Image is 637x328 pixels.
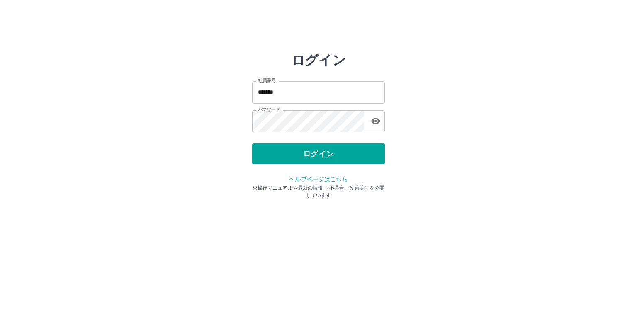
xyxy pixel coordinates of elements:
label: 社員番号 [258,78,275,84]
p: ※操作マニュアルや最新の情報 （不具合、改善等）を公開しています [252,184,385,199]
h2: ログイン [292,52,346,68]
button: ログイン [252,143,385,164]
a: ヘルプページはこちら [289,176,348,182]
label: パスワード [258,107,280,113]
